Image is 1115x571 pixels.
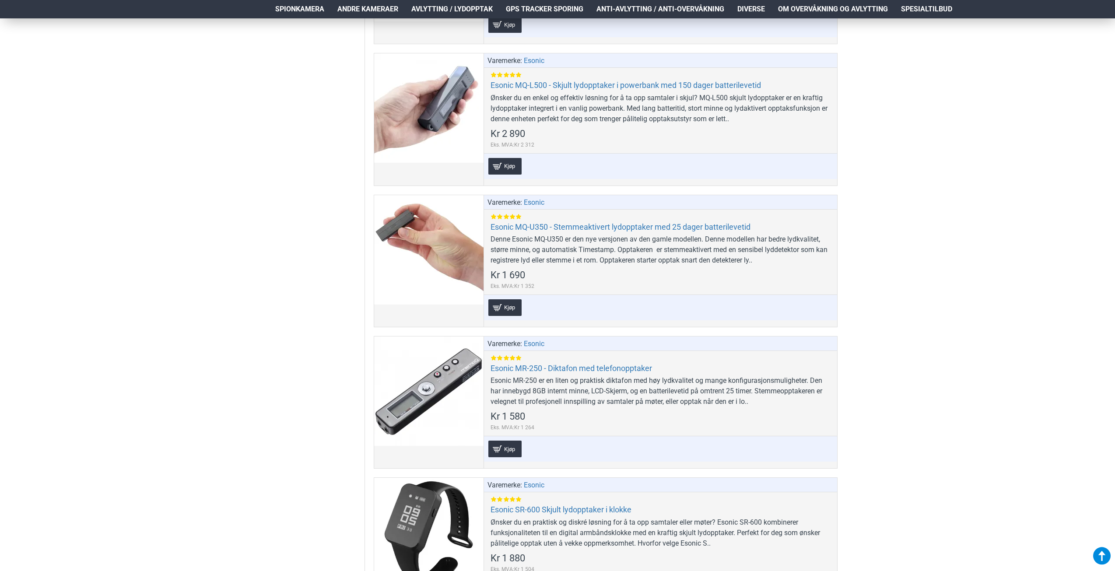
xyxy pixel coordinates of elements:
span: Avlytting / Lydopptak [411,4,493,14]
a: Esonic MQ-L500 - Skjult lydopptaker i powerbank med 150 dager batterilevetid Esonic MQ-L500 - Skj... [374,53,484,163]
span: Diverse [737,4,765,14]
a: Esonic SR-600 Skjult lydopptaker i klokke [491,504,631,515]
span: Kjøp [502,446,517,452]
span: Kr 1 580 [491,412,525,421]
span: GPS Tracker Sporing [506,4,583,14]
span: Kr 1 880 [491,553,525,563]
span: Anti-avlytting / Anti-overvåkning [596,4,724,14]
span: Eks. MVA:Kr 1 264 [491,424,534,431]
span: Kjøp [502,22,517,28]
a: Esonic MR-250 - Diktafon med telefonopptaker Esonic MR-250 - Diktafon med telefonopptaker [374,336,484,446]
a: Esonic [524,480,544,490]
div: Esonic MR-250 er en liten og praktisk diktafon med høy lydkvalitet og mange konfigurasjonsmulighe... [491,375,831,407]
span: Kr 2 890 [491,129,525,139]
span: Kjøp [502,305,517,310]
a: Esonic [524,197,544,208]
a: Esonic MQ-U350 - Stemmeaktivert lydopptaker med 25 dager batterilevetid [491,222,750,232]
span: Om overvåkning og avlytting [778,4,888,14]
span: Varemerke: [487,197,522,208]
span: Kr 1 690 [491,270,525,280]
span: Spionkamera [275,4,324,14]
span: Varemerke: [487,480,522,490]
a: Esonic MR-250 - Diktafon med telefonopptaker [491,363,652,373]
span: Eks. MVA:Kr 1 352 [491,282,534,290]
span: Varemerke: [487,56,522,66]
span: Andre kameraer [337,4,398,14]
a: Esonic MQ-U350 - Stemmeaktivert lydopptaker med 25 dager batterilevetid Esonic MQ-U350 - Stemmeak... [374,195,484,305]
div: Ønsker du en enkel og effektiv løsning for å ta opp samtaler i skjul? MQ-L500 skjult lydopptaker ... [491,93,831,124]
span: Varemerke: [487,339,522,349]
a: Esonic [524,56,544,66]
div: Ønsker du en praktisk og diskré løsning for å ta opp samtaler eller møter? Esonic SR-600 kombiner... [491,517,831,549]
a: Esonic MQ-L500 - Skjult lydopptaker i powerbank med 150 dager batterilevetid [491,80,761,90]
span: Kjøp [502,163,517,169]
span: Spesialtilbud [901,4,952,14]
span: Eks. MVA:Kr 2 312 [491,141,534,149]
div: Denne Esonic MQ-U350 er den nye versjonen av den gamle modellen. Denne modellen har bedre lydkval... [491,234,831,266]
a: Esonic [524,339,544,349]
